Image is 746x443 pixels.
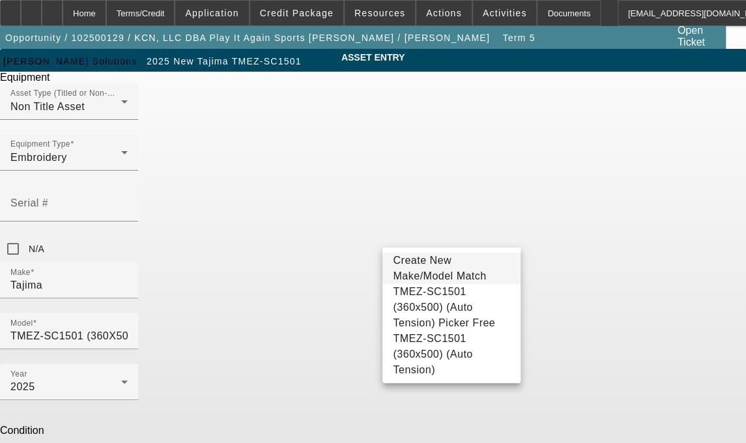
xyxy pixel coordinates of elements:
button: Credit Package [250,1,343,25]
button: Application [175,1,248,25]
span: Actions [426,8,462,18]
span: ASSET ENTRY [10,52,736,63]
mat-label: Year [10,369,27,378]
span: TMEZ-SC1501 (360x500) (Auto Tension) Picker Free [393,286,495,328]
a: Open Ticket [672,20,724,53]
span: Opportunity / 102500129 / KCN, LLC DBA Play It Again Sports [PERSON_NAME] / [PERSON_NAME] [5,33,490,43]
button: 2025 New Tajima TMEZ-SC1501 [143,50,305,73]
span: 2025 New Tajima TMEZ-SC1501 [147,56,302,66]
span: 2025 [10,381,35,392]
label: N/A [26,242,44,255]
button: Term 5 [498,26,539,50]
span: Embroidery [10,152,67,163]
mat-label: Make [10,268,31,276]
span: Application [185,8,238,18]
button: Activities [473,1,537,25]
mat-label: Serial # [10,197,48,208]
mat-label: Asset Type (Titled or Non-Titled) [10,89,130,98]
mat-label: Model [10,319,33,327]
span: Resources [354,8,405,18]
button: Resources [345,1,415,25]
span: Non Title Asset [10,101,85,112]
span: Term 5 [502,33,535,43]
span: Activities [483,8,527,18]
span: TMEZ-SC1501 (360x500) (Auto Tension) [393,333,472,375]
span: Credit Package [260,8,334,18]
button: Actions [416,1,472,25]
span: Create New Make/Model Match [393,255,486,281]
mat-label: Equipment Type [10,140,70,149]
span: [PERSON_NAME] Solutions [3,56,137,66]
